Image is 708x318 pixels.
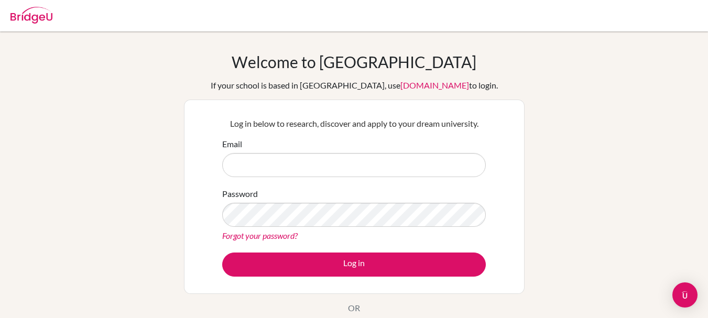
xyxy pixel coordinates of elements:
[222,231,298,240] a: Forgot your password?
[672,282,698,308] div: Open Intercom Messenger
[222,253,486,277] button: Log in
[222,188,258,200] label: Password
[222,117,486,130] p: Log in below to research, discover and apply to your dream university.
[222,138,242,150] label: Email
[211,79,498,92] div: If your school is based in [GEOGRAPHIC_DATA], use to login.
[10,7,52,24] img: Bridge-U
[400,80,469,90] a: [DOMAIN_NAME]
[348,302,360,314] p: OR
[232,52,476,71] h1: Welcome to [GEOGRAPHIC_DATA]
